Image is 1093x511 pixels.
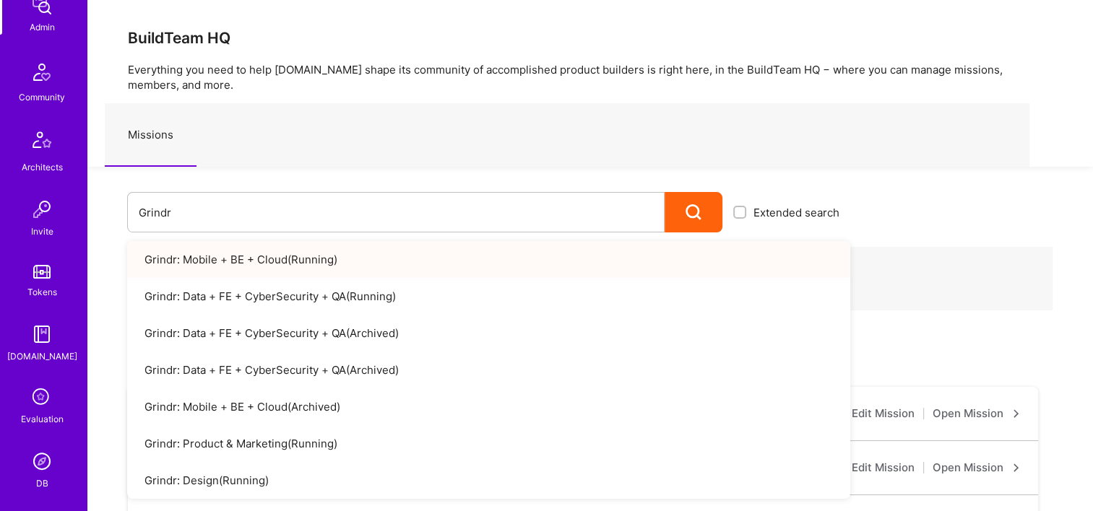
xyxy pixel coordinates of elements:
[127,315,850,351] a: Grindr: Data + FE + CyberSecurity + QA(Archived)
[127,425,850,462] a: Grindr: Product & Marketing(Running)
[27,195,56,224] img: Invite
[27,320,56,349] img: guide book
[25,125,59,160] img: Architects
[31,224,53,239] div: Invite
[27,447,56,476] img: Admin Search
[128,29,1053,47] h3: BuildTeam HQ
[852,459,915,476] a: Edit Mission
[686,204,702,221] i: icon Search
[30,19,55,35] div: Admin
[933,405,1021,422] a: Open Mission
[753,205,839,220] span: Extended search
[852,405,915,422] a: Edit Mission
[27,284,57,300] div: Tokens
[105,104,196,167] a: Missions
[127,241,850,278] a: Grindr: Mobile + BE + Cloud(Running)
[33,265,51,279] img: tokens
[7,349,77,364] div: [DOMAIN_NAME]
[127,462,850,499] a: Grindr: Design(Running)
[36,476,48,491] div: DB
[1012,463,1021,472] i: icon ArrowRight
[139,194,653,231] input: What type of mission are you looking for?
[933,459,1021,476] a: Open Mission
[25,55,59,89] img: Community
[127,351,850,388] a: Grindr: Data + FE + CyberSecurity + QA(Archived)
[1012,409,1021,418] i: icon ArrowRight
[19,89,65,105] div: Community
[127,278,850,315] a: Grindr: Data + FE + CyberSecurity + QA(Running)
[22,160,63,175] div: Architects
[28,384,56,411] i: icon SelectionTeam
[127,388,850,425] a: Grindr: Mobile + BE + Cloud(Archived)
[128,62,1053,92] p: Everything you need to help [DOMAIN_NAME] shape its community of accomplished product builders is...
[21,411,64,427] div: Evaluation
